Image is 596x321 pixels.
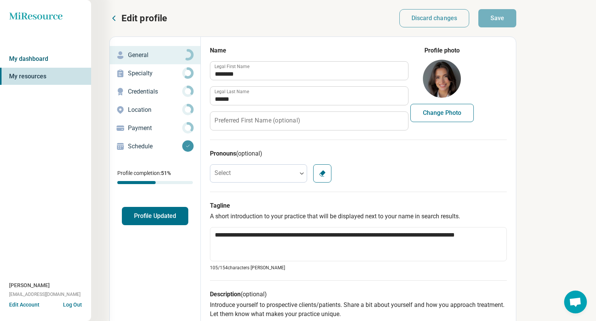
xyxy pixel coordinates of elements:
button: Change Photo [410,104,474,122]
h3: Name [210,46,408,55]
p: Location [128,105,182,114]
span: (optional) [241,291,267,298]
label: Legal First Name [214,64,249,69]
div: Profile completion [117,181,193,184]
a: Schedule [110,137,200,156]
p: Schedule [128,142,182,151]
a: Open chat [564,291,587,313]
a: General [110,46,200,64]
p: Edit profile [121,12,167,24]
label: Legal Last Name [214,89,249,94]
span: 51 % [161,170,171,176]
button: Log Out [63,301,82,307]
button: Discard changes [399,9,470,27]
a: Specialty [110,64,200,83]
span: [PERSON_NAME] [9,281,50,289]
p: A short introduction to your practice that will be displayed next to your name in search results. [210,212,507,221]
a: Credentials [110,83,200,101]
p: Specialty [128,69,182,78]
span: [EMAIL_ADDRESS][DOMAIN_NAME] [9,291,80,298]
p: Payment [128,124,182,133]
button: Edit profile [109,12,167,24]
button: Profile Updated [122,207,188,225]
p: 105/ 154 characters [PERSON_NAME] [210,264,507,271]
p: Credentials [128,87,182,96]
h3: Description [210,290,507,299]
label: Preferred First Name (optional) [214,118,300,124]
span: (optional) [236,150,262,157]
button: Edit Account [9,301,39,309]
label: Select [214,169,231,176]
p: Introduce yourself to prospective clients/patients. Share a bit about yourself and how you approa... [210,300,507,319]
h3: Pronouns [210,149,507,158]
h3: Tagline [210,201,507,210]
a: Payment [110,119,200,137]
p: General [128,51,182,60]
div: Profile completion: [110,165,200,189]
legend: Profile photo [424,46,460,55]
button: Save [478,9,516,27]
img: avatar image [423,60,461,98]
a: Location [110,101,200,119]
